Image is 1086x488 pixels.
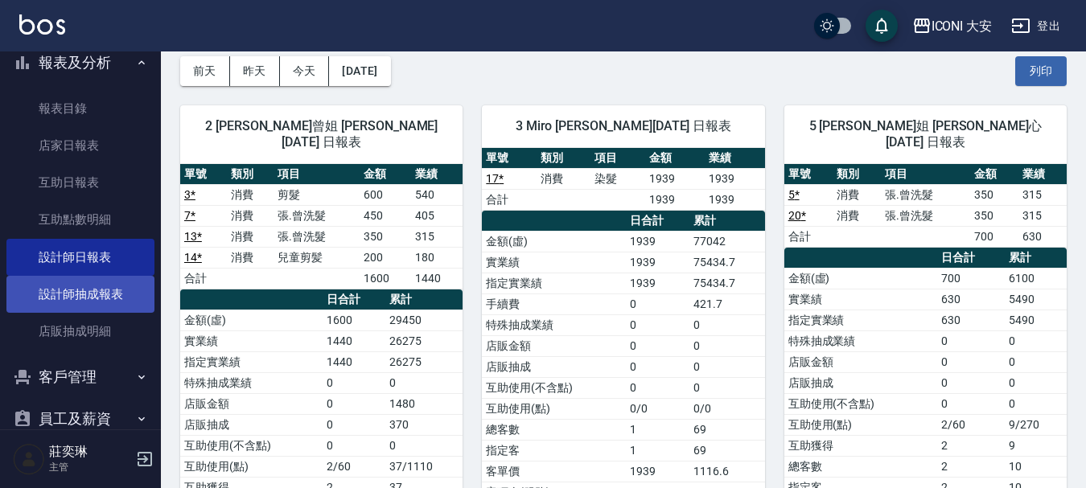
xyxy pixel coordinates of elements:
div: ICONI 大安 [932,16,993,36]
td: 1939 [626,461,689,482]
th: 日合計 [626,211,689,232]
th: 類別 [227,164,274,185]
a: 設計師日報表 [6,239,154,276]
td: 0 [323,414,385,435]
td: 張.曾洗髮 [881,205,970,226]
td: 0 [937,351,1005,372]
td: 指定實業績 [784,310,937,330]
td: 互助使用(點) [784,414,937,435]
td: 金額(虛) [180,310,323,330]
td: 2 [937,435,1005,456]
td: 350 [360,226,411,247]
button: 昨天 [230,56,280,86]
td: 0 [689,314,765,335]
td: 店販金額 [784,351,937,372]
td: 特殊抽成業績 [482,314,626,335]
td: 2/60 [323,456,385,477]
p: 主管 [49,460,131,474]
td: 店販抽成 [180,414,323,435]
td: 1440 [323,330,385,351]
td: 77042 [689,231,765,252]
th: 日合計 [323,289,385,310]
td: 0 [937,393,1005,414]
td: 實業績 [180,330,323,351]
td: 張.曾洗髮 [881,184,970,205]
img: Person [13,443,45,475]
td: 0 [689,356,765,377]
td: 兒童剪髪 [274,247,360,268]
td: 消費 [227,247,274,268]
td: 37/1110 [385,456,463,477]
td: 指定實業績 [180,351,323,372]
td: 消費 [227,226,274,247]
a: 設計師抽成報表 [6,276,154,313]
td: 0 [689,335,765,356]
th: 業績 [705,148,764,169]
span: 2 [PERSON_NAME]曾姐 [PERSON_NAME] [DATE] 日報表 [200,118,443,150]
a: 店家日報表 [6,127,154,164]
td: 26275 [385,351,463,372]
td: 405 [411,205,463,226]
td: 互助使用(不含點) [482,377,626,398]
td: 合計 [482,189,536,210]
td: 350 [970,205,1018,226]
td: 1 [626,440,689,461]
td: 10 [1005,456,1067,477]
th: 金額 [360,164,411,185]
td: 互助使用(點) [482,398,626,419]
td: 消費 [227,205,274,226]
td: 630 [937,310,1005,330]
td: 0 [626,356,689,377]
td: 店販金額 [482,335,626,356]
th: 單號 [180,164,227,185]
td: 540 [411,184,463,205]
td: 315 [411,226,463,247]
td: 實業績 [784,289,937,310]
th: 日合計 [937,248,1005,269]
button: 報表及分析 [6,42,154,84]
td: 1939 [705,189,764,210]
th: 類別 [833,164,881,185]
td: 2 [937,456,1005,477]
td: 客單價 [482,461,626,482]
td: 0 [1005,330,1067,351]
td: 450 [360,205,411,226]
td: 1600 [360,268,411,289]
a: 互助日報表 [6,164,154,201]
td: 0 [1005,351,1067,372]
td: 張.曾洗髮 [274,226,360,247]
a: 互助點數明細 [6,201,154,238]
a: 報表目錄 [6,90,154,127]
td: 張.曾洗髮 [274,205,360,226]
td: 75434.7 [689,273,765,293]
button: 員工及薪資 [6,398,154,440]
img: Logo [19,14,65,35]
td: 0 [1005,393,1067,414]
td: 1939 [645,168,705,189]
th: 累計 [689,211,765,232]
td: 互助使用(不含點) [784,393,937,414]
td: 75434.7 [689,252,765,273]
td: 0/0 [626,398,689,419]
th: 業績 [1018,164,1067,185]
th: 類別 [537,148,590,169]
td: 染髮 [590,168,644,189]
td: 69 [689,419,765,440]
th: 單號 [784,164,833,185]
td: 0 [385,435,463,456]
td: 1939 [626,252,689,273]
td: 0 [626,377,689,398]
table: a dense table [180,164,463,289]
td: 店販抽成 [482,356,626,377]
button: 前天 [180,56,230,86]
td: 315 [1018,184,1067,205]
td: 700 [937,268,1005,289]
td: 實業績 [482,252,626,273]
th: 項目 [590,148,644,169]
td: 0 [323,435,385,456]
td: 180 [411,247,463,268]
td: 1116.6 [689,461,765,482]
th: 累計 [385,289,463,310]
td: 互助使用(不含點) [180,435,323,456]
td: 9 [1005,435,1067,456]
